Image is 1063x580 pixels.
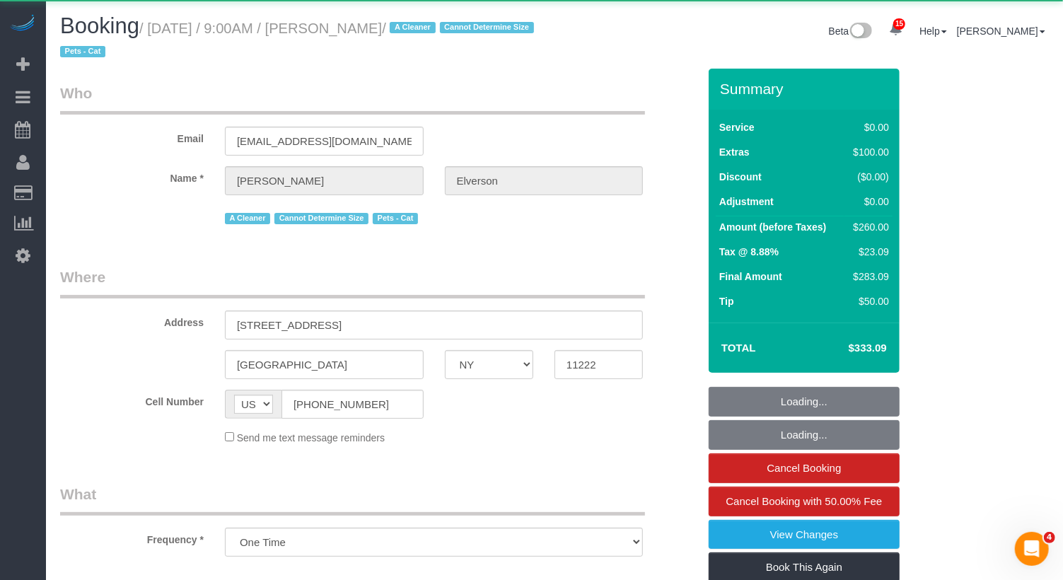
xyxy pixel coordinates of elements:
[849,23,872,41] img: New interface
[848,269,889,284] div: $283.09
[709,453,900,483] a: Cancel Booking
[721,342,756,354] strong: Total
[893,18,905,30] span: 15
[554,350,643,379] input: Zip Code
[60,46,105,57] span: Pets - Cat
[60,83,645,115] legend: Who
[50,166,214,185] label: Name *
[225,350,424,379] input: City
[848,195,889,209] div: $0.00
[719,220,826,234] label: Amount (before Taxes)
[237,432,385,443] span: Send me text message reminders
[50,311,214,330] label: Address
[806,342,887,354] h4: $333.09
[281,390,424,419] input: Cell Number
[225,166,424,195] input: First Name
[848,170,889,184] div: ($0.00)
[719,245,779,259] label: Tax @ 8.88%
[709,487,900,516] a: Cancel Booking with 50.00% Fee
[719,269,782,284] label: Final Amount
[726,495,883,507] span: Cancel Booking with 50.00% Fee
[1015,532,1049,566] iframe: Intercom live chat
[848,294,889,308] div: $50.00
[848,245,889,259] div: $23.09
[60,267,645,298] legend: Where
[274,213,368,224] span: Cannot Determine Size
[720,81,893,97] h3: Summary
[919,25,947,37] a: Help
[882,14,910,45] a: 15
[60,484,645,516] legend: What
[60,13,139,38] span: Booking
[373,213,418,224] span: Pets - Cat
[848,220,889,234] div: $260.00
[1044,532,1055,543] span: 4
[709,520,900,550] a: View Changes
[719,120,755,134] label: Service
[390,22,435,33] span: A Cleaner
[829,25,873,37] a: Beta
[50,390,214,409] label: Cell Number
[440,22,534,33] span: Cannot Determine Size
[50,127,214,146] label: Email
[957,25,1045,37] a: [PERSON_NAME]
[719,294,734,308] label: Tip
[719,170,762,184] label: Discount
[8,14,37,34] img: Automaid Logo
[445,166,644,195] input: Last Name
[719,195,774,209] label: Adjustment
[848,120,889,134] div: $0.00
[225,127,424,156] input: Email
[225,213,270,224] span: A Cleaner
[848,145,889,159] div: $100.00
[50,528,214,547] label: Frequency *
[60,21,538,60] small: / [DATE] / 9:00AM / [PERSON_NAME]
[719,145,750,159] label: Extras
